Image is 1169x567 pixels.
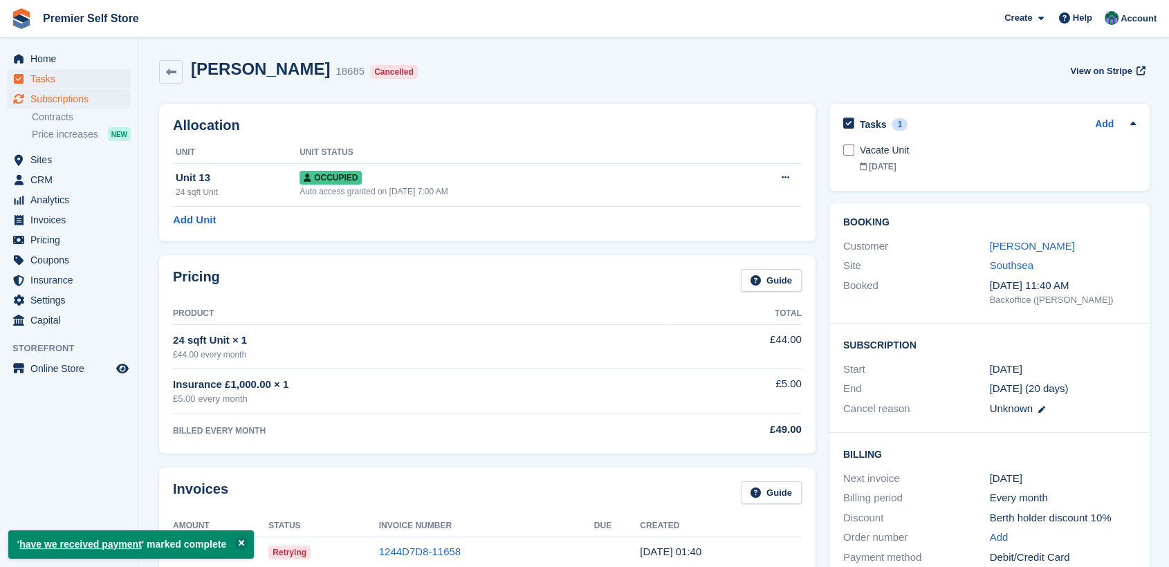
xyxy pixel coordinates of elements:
td: £5.00 [666,369,802,413]
th: Created [640,515,802,537]
th: Total [666,303,802,325]
a: menu [7,270,131,290]
th: Invoice Number [379,515,594,537]
th: Status [268,515,378,537]
td: £44.00 [666,324,802,368]
div: Start [843,362,990,378]
div: £44.00 every month [173,348,666,361]
a: menu [7,190,131,210]
div: BILLED EVERY MONTH [173,425,666,437]
th: Product [173,303,666,325]
a: Vacate Unit [DATE] [860,136,1136,180]
span: Online Store [30,359,113,378]
h2: [PERSON_NAME] [191,59,330,78]
a: menu [7,250,131,270]
h2: Subscription [843,337,1136,351]
div: Unit 13 [176,170,300,186]
a: Guide [741,269,802,292]
a: Southsea [989,259,1033,271]
a: menu [7,290,131,310]
a: menu [7,230,131,250]
div: £5.00 every month [173,392,666,406]
span: Occupied [300,171,362,185]
span: Help [1073,11,1092,25]
div: Cancelled [370,65,418,79]
img: stora-icon-8386f47178a22dfd0bd8f6a31ec36ba5ce8667c1dd55bd0f319d3a0aa187defe.svg [11,8,32,29]
span: Tasks [30,69,113,89]
div: [DATE] [989,471,1136,487]
div: Site [843,258,990,274]
span: [DATE] (20 days) [989,382,1068,394]
a: View on Stripe [1065,59,1148,82]
div: Insurance £1,000.00 × 1 [173,377,666,393]
div: Cancel reason [843,401,990,417]
span: View on Stripe [1070,64,1132,78]
div: [DATE] [860,160,1136,173]
span: Create [1004,11,1032,25]
h2: Billing [843,447,1136,461]
span: Invoices [30,210,113,230]
div: Discount [843,510,990,526]
th: Due [594,515,641,537]
h2: Allocation [173,118,802,133]
div: Debit/Credit Card [989,550,1136,566]
th: Unit [173,142,300,164]
a: Add [989,530,1008,546]
div: 1 [892,118,908,131]
a: menu [7,89,131,109]
span: Pricing [30,230,113,250]
span: Retrying [268,546,311,559]
div: Auto access granted on [DATE] 7:00 AM [300,185,719,198]
span: Unknown [989,402,1033,414]
span: Price increases [32,128,98,141]
a: Guide [741,481,802,504]
a: menu [7,210,131,230]
a: menu [7,359,131,378]
div: Billing period [843,490,990,506]
a: Preview store [114,360,131,377]
span: Home [30,49,113,68]
p: ' ' marked complete [8,530,254,559]
div: NEW [108,127,131,141]
a: Add Unit [173,212,216,228]
a: Add [1095,117,1114,133]
time: 2023-06-01 00:00:00 UTC [989,362,1022,378]
span: Settings [30,290,113,310]
div: Every month [989,490,1136,506]
div: End [843,381,990,397]
span: Analytics [30,190,113,210]
a: Contracts [32,111,131,124]
div: £49.00 [666,422,802,438]
div: Customer [843,239,990,254]
a: menu [7,310,131,330]
div: 24 sqft Unit [176,186,300,198]
div: 18685 [335,64,365,80]
a: Price increases NEW [32,127,131,142]
h2: Booking [843,217,1136,228]
span: CRM [30,170,113,189]
div: Booked [843,278,990,307]
div: Berth holder discount 10% [989,510,1136,526]
a: [PERSON_NAME] [989,240,1074,252]
a: menu [7,170,131,189]
a: menu [7,150,131,169]
time: 2025-08-01 00:40:40 UTC [640,546,701,557]
a: Premier Self Store [37,7,145,30]
div: 24 sqft Unit × 1 [173,333,666,348]
div: Vacate Unit [860,143,1136,158]
span: Account [1121,12,1157,26]
a: menu [7,49,131,68]
div: Backoffice ([PERSON_NAME]) [989,293,1136,307]
span: Capital [30,310,113,330]
a: menu [7,69,131,89]
h2: Tasks [860,118,887,131]
th: Unit Status [300,142,719,164]
div: Next invoice [843,471,990,487]
span: Insurance [30,270,113,290]
div: Order number [843,530,990,546]
span: Subscriptions [30,89,113,109]
img: Jo Granger [1105,11,1119,25]
h2: Invoices [173,481,228,504]
h2: Pricing [173,269,220,292]
span: Storefront [12,342,138,355]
